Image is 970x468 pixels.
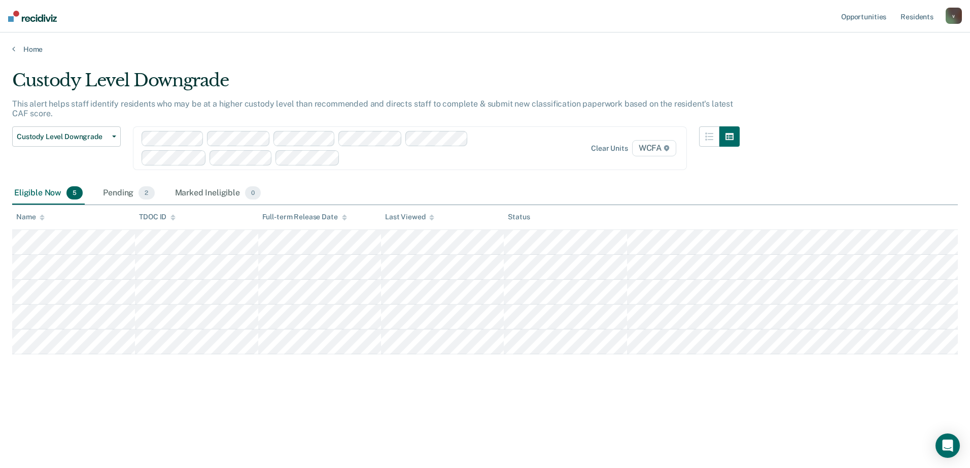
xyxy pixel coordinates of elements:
[936,433,960,458] div: Open Intercom Messenger
[66,186,83,199] span: 5
[591,144,628,153] div: Clear units
[17,132,108,141] span: Custody Level Downgrade
[12,45,958,54] a: Home
[12,126,121,147] button: Custody Level Downgrade
[16,213,45,221] div: Name
[12,70,740,99] div: Custody Level Downgrade
[173,182,263,205] div: Marked Ineligible0
[946,8,962,24] button: v
[101,182,156,205] div: Pending2
[138,186,154,199] span: 2
[508,213,530,221] div: Status
[262,213,347,221] div: Full-term Release Date
[12,182,85,205] div: Eligible Now5
[12,99,733,118] p: This alert helps staff identify residents who may be at a higher custody level than recommended a...
[139,213,176,221] div: TDOC ID
[245,186,261,199] span: 0
[8,11,57,22] img: Recidiviz
[632,140,676,156] span: WCFA
[385,213,434,221] div: Last Viewed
